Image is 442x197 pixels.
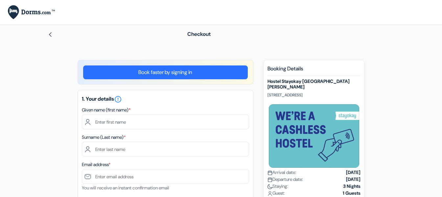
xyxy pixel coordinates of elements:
span: Staying: [268,183,288,190]
strong: [DATE] [346,176,361,183]
strong: [DATE] [346,169,361,176]
p: [STREET_ADDRESS] [268,92,361,98]
img: calendar.svg [268,177,272,182]
img: calendar.svg [268,170,272,175]
span: Guest: [268,190,285,197]
img: Dorms.com [8,5,55,19]
a: Book faster by signing in [83,65,248,79]
input: Enter first name [82,114,249,129]
img: user_icon.svg [268,191,272,196]
span: Departure date: [268,176,303,183]
label: Surname (Last name) [82,134,126,141]
a: error_outline [114,95,122,102]
h5: Hostel Stayokay [GEOGRAPHIC_DATA][PERSON_NAME] [268,79,361,90]
strong: 3 Nights [343,183,361,190]
label: Given name (first name) [82,107,130,113]
input: Enter last name [82,142,249,157]
h5: Booking Details [268,65,361,76]
h5: 1. Your details [82,95,249,103]
img: moon.svg [268,184,272,189]
strong: 1 Guests [343,190,361,197]
span: Arrival date: [268,169,296,176]
img: left_arrow.svg [48,32,53,37]
span: Checkout [187,31,211,37]
small: You will receive an instant confirmation email [82,185,169,191]
label: Email address [82,161,110,168]
input: Enter email address [82,169,249,184]
i: error_outline [114,95,122,103]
